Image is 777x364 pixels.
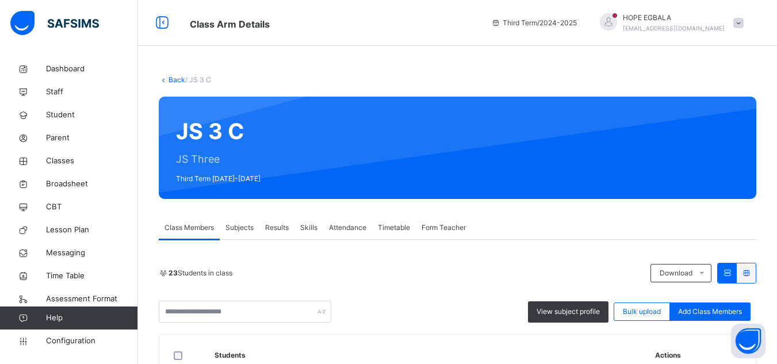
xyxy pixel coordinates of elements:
[265,223,289,233] span: Results
[588,13,749,33] div: HOPEEGBALA
[46,270,138,282] span: Time Table
[678,306,742,317] span: Add Class Members
[46,155,138,167] span: Classes
[46,132,138,144] span: Parent
[329,223,366,233] span: Attendance
[537,306,600,317] span: View subject profile
[169,75,185,84] a: Back
[623,13,725,23] span: HOPE EGBALA
[46,63,138,75] span: Dashboard
[10,11,99,35] img: safsims
[300,223,317,233] span: Skills
[164,223,214,233] span: Class Members
[190,18,270,30] span: Class Arm Details
[46,109,138,121] span: Student
[46,247,138,259] span: Messaging
[731,324,765,358] button: Open asap
[623,306,661,317] span: Bulk upload
[46,335,137,347] span: Configuration
[169,268,232,278] span: Students in class
[46,224,138,236] span: Lesson Plan
[660,268,692,278] span: Download
[185,75,211,84] span: / JS 3 C
[378,223,410,233] span: Timetable
[46,86,138,98] span: Staff
[46,293,138,305] span: Assessment Format
[491,18,577,28] span: session/term information
[46,201,138,213] span: CBT
[623,25,725,32] span: [EMAIL_ADDRESS][DOMAIN_NAME]
[46,178,138,190] span: Broadsheet
[225,223,254,233] span: Subjects
[169,269,178,277] b: 23
[46,312,137,324] span: Help
[422,223,466,233] span: Form Teacher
